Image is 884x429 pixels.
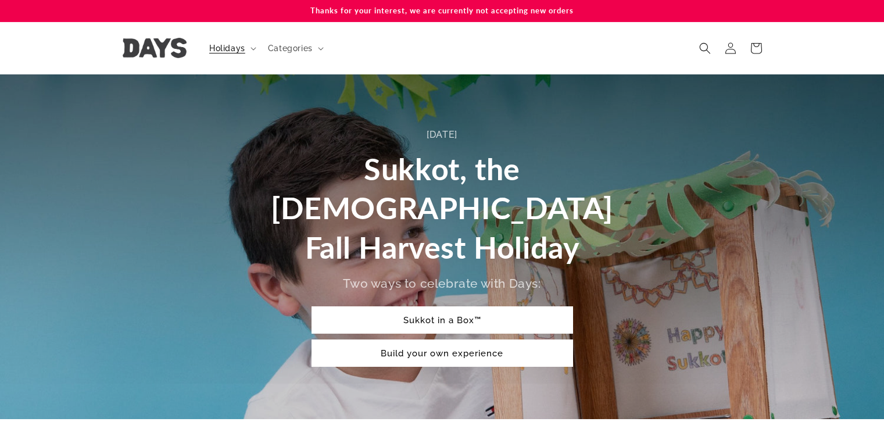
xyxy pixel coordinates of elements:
[692,35,718,61] summary: 찾다
[265,127,620,144] div: [DATE]
[312,306,573,334] a: Sukkot in a Box™
[202,36,261,60] summary: Holidays
[209,43,245,53] span: Holidays
[268,43,313,53] span: Categories
[261,36,328,60] summary: Categories
[271,151,613,265] span: Sukkot, the [DEMOGRAPHIC_DATA] Fall Harvest Holiday
[312,339,573,367] a: Build your own experience
[343,276,541,291] span: Two ways to celebrate with Days:
[123,38,187,58] img: 데이즈 유나이티드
